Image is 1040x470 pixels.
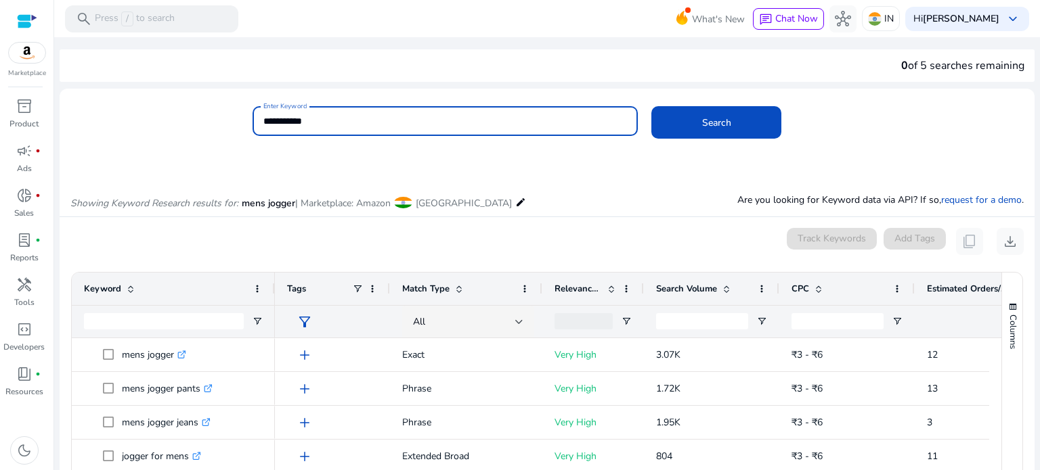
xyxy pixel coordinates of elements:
[1007,314,1019,349] span: Columns
[402,375,530,402] p: Phrase
[775,12,818,25] span: Chat Now
[792,348,823,361] span: ₹3 - ₹6
[656,313,748,329] input: Search Volume Filter Input
[555,283,602,295] span: Relevance Score
[413,315,425,328] span: All
[927,416,932,429] span: 3
[95,11,175,26] p: Press to search
[35,148,41,154] span: fiber_manual_record
[8,68,46,78] p: Marketplace
[997,228,1024,255] button: download
[913,14,999,24] p: Hi
[756,316,767,327] button: Open Filter Menu
[656,348,680,361] span: 3.07K
[759,13,773,26] span: chat
[9,118,39,130] p: Product
[252,316,263,327] button: Open Filter Menu
[656,283,717,295] span: Search Volume
[792,382,823,395] span: ₹3 - ₹6
[892,316,903,327] button: Open Filter Menu
[297,347,313,363] span: add
[287,283,306,295] span: Tags
[792,450,823,463] span: ₹3 - ₹6
[941,193,1022,206] a: request for a demo
[402,408,530,436] p: Phrase
[16,366,32,382] span: book_4
[84,313,244,329] input: Keyword Filter Input
[402,341,530,369] p: Exact
[16,442,32,459] span: dark_mode
[76,11,92,27] span: search
[835,11,851,27] span: hub
[651,106,781,139] button: Search
[16,98,32,114] span: inventory_2
[35,237,41,243] span: fiber_manual_record
[16,187,32,204] span: donut_small
[702,116,731,130] span: Search
[122,442,201,470] p: jogger for mens
[416,197,512,210] span: [GEOGRAPHIC_DATA]
[923,12,999,25] b: [PERSON_NAME]
[9,43,45,63] img: amazon.svg
[16,277,32,293] span: handyman
[792,283,809,295] span: CPC
[35,371,41,377] span: fiber_manual_record
[16,143,32,159] span: campaign
[829,5,857,32] button: hub
[555,375,632,402] p: Very High
[297,448,313,465] span: add
[737,193,1024,207] p: Are you looking for Keyword data via API? If so, .
[3,341,45,353] p: Developers
[656,416,680,429] span: 1.95K
[656,382,680,395] span: 1.72K
[16,232,32,248] span: lab_profile
[927,283,1008,295] span: Estimated Orders/Month
[884,7,894,30] p: IN
[1005,11,1021,27] span: keyboard_arrow_down
[122,408,211,436] p: mens jogger jeans
[297,415,313,431] span: add
[656,450,672,463] span: 804
[122,375,213,402] p: mens jogger pants
[84,283,121,295] span: Keyword
[402,442,530,470] p: Extended Broad
[792,416,823,429] span: ₹3 - ₹6
[16,321,32,337] span: code_blocks
[1002,233,1018,250] span: download
[70,197,238,210] i: Showing Keyword Research results for:
[927,382,938,395] span: 13
[17,162,32,174] p: Ads
[753,8,824,30] button: chatChat Now
[692,7,745,31] span: What's New
[122,341,186,369] p: mens jogger
[295,197,391,210] span: | Marketplace: Amazon
[263,101,307,111] mat-label: Enter Keyword
[555,408,632,436] p: Very High
[14,296,35,308] p: Tools
[297,314,313,330] span: filter_alt
[242,197,295,210] span: mens jogger
[927,450,938,463] span: 11
[555,341,632,369] p: Very High
[901,58,908,73] span: 0
[297,381,313,397] span: add
[35,193,41,198] span: fiber_manual_record
[121,11,133,26] span: /
[515,194,526,210] mat-icon: edit
[402,283,450,295] span: Match Type
[621,316,632,327] button: Open Filter Menu
[792,313,884,329] input: CPC Filter Input
[868,12,882,26] img: in.svg
[10,252,39,264] p: Reports
[14,207,34,219] p: Sales
[927,348,938,361] span: 12
[555,442,632,470] p: Very High
[5,385,43,398] p: Resources
[901,57,1024,74] div: of 5 searches remaining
